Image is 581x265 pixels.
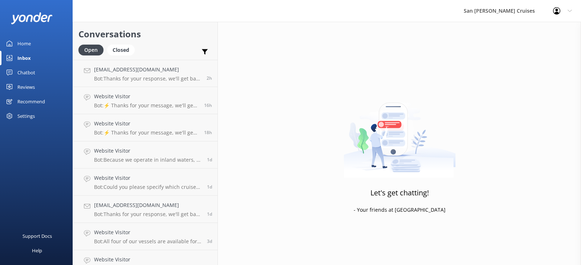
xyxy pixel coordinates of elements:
[17,80,35,94] div: Reviews
[17,109,35,123] div: Settings
[207,157,212,163] span: Sep 16 2025 10:51am (UTC -07:00) America/Tijuana
[78,27,212,41] h2: Conversations
[94,256,202,264] h4: Website Visitor
[17,51,31,65] div: Inbox
[17,94,45,109] div: Recommend
[204,102,212,108] span: Sep 16 2025 06:40pm (UTC -07:00) America/Tijuana
[207,75,212,81] span: Sep 17 2025 08:53am (UTC -07:00) America/Tijuana
[107,45,135,55] div: Closed
[23,229,52,243] div: Support Docs
[94,147,202,155] h4: Website Visitor
[73,114,218,141] a: Website VisitorBot:⚡ Thanks for your message, we'll get back to you as soon as we can. You're als...
[107,46,138,54] a: Closed
[94,75,201,82] p: Bot: Thanks for your response, we'll get back to you as soon as we can during opening hours.
[94,129,199,136] p: Bot: ⚡ Thanks for your message, we'll get back to you as soon as we can. You're also welcome to k...
[204,129,212,136] span: Sep 16 2025 04:53pm (UTC -07:00) America/Tijuana
[73,87,218,114] a: Website VisitorBot:⚡ Thanks for your message, we'll get back to you as soon as we can. You're als...
[73,196,218,223] a: [EMAIL_ADDRESS][DOMAIN_NAME]Bot:Thanks for your response, we'll get back to you as soon as we can...
[370,187,429,199] h3: Let's get chatting!
[344,87,456,178] img: artwork of a man stealing a conversation from at giant smartphone
[73,169,218,196] a: Website VisitorBot:Could you please specify which cruise you are referring to? Here are some opti...
[207,184,212,190] span: Sep 16 2025 05:28am (UTC -07:00) America/Tijuana
[94,157,202,163] p: Bot: Because we operate in inland waters, it is very rare for people to get seasick on any of our...
[11,12,53,24] img: yonder-white-logo.png
[73,141,218,169] a: Website VisitorBot:Because we operate in inland waters, it is very rare for people to get seasick...
[17,36,31,51] div: Home
[354,206,446,214] p: - Your friends at [GEOGRAPHIC_DATA]
[94,174,202,182] h4: Website Visitor
[78,45,103,55] div: Open
[207,211,212,217] span: Sep 15 2025 05:37pm (UTC -07:00) America/Tijuana
[73,60,218,87] a: [EMAIL_ADDRESS][DOMAIN_NAME]Bot:Thanks for your response, we'll get back to you as soon as we can...
[94,120,199,128] h4: Website Visitor
[94,184,202,190] p: Bot: Could you please specify which cruise you are referring to? Here are some options: - Bird Wa...
[32,243,42,258] div: Help
[94,66,201,74] h4: [EMAIL_ADDRESS][DOMAIN_NAME]
[94,201,202,209] h4: [EMAIL_ADDRESS][DOMAIN_NAME]
[73,223,218,250] a: Website VisitorBot:All four of our vessels are available for private charters, accommodating 20 t...
[78,46,107,54] a: Open
[17,65,35,80] div: Chatbot
[94,211,202,218] p: Bot: Thanks for your response, we'll get back to you as soon as we can during opening hours.
[94,228,202,236] h4: Website Visitor
[207,238,212,244] span: Sep 14 2025 10:22am (UTC -07:00) America/Tijuana
[94,238,202,245] p: Bot: All four of our vessels are available for private charters, accommodating 20 to 149 passenge...
[94,92,199,100] h4: Website Visitor
[94,102,199,109] p: Bot: ⚡ Thanks for your message, we'll get back to you as soon as we can. You're also welcome to k...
